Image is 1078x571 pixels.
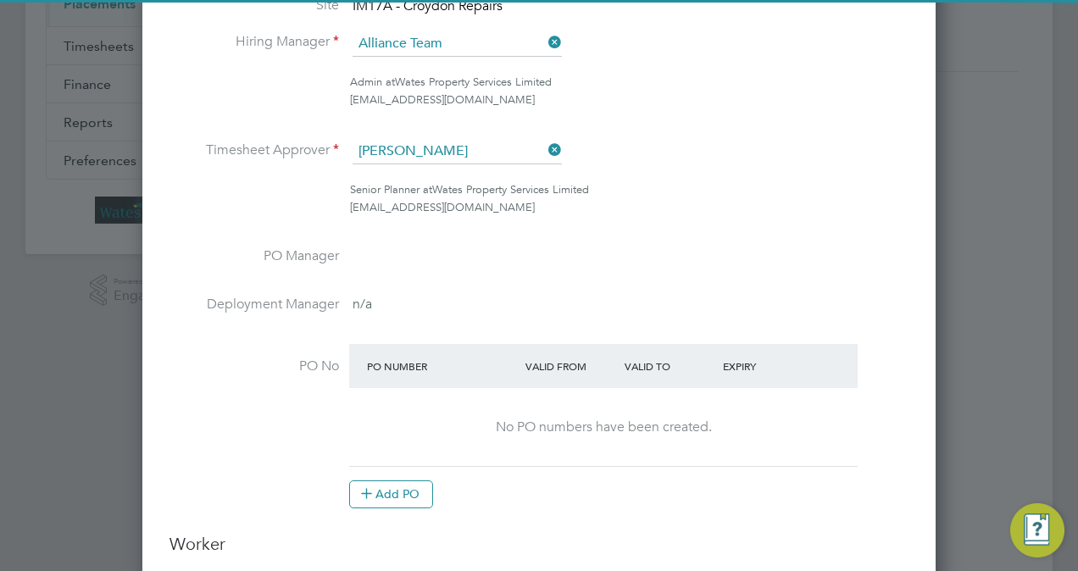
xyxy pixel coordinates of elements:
div: Valid To [620,351,720,381]
h3: Worker [169,533,909,568]
div: Valid From [521,351,620,381]
div: No PO numbers have been created. [366,419,841,436]
input: Search for... [353,31,562,57]
div: [EMAIL_ADDRESS][DOMAIN_NAME] [350,91,909,109]
input: Search for... [353,139,562,164]
span: n/a [353,296,372,313]
span: Admin at [350,75,395,89]
label: Timesheet Approver [169,141,339,159]
span: [EMAIL_ADDRESS][DOMAIN_NAME] [350,200,535,214]
div: PO Number [363,351,521,381]
button: Engage Resource Center [1010,503,1064,557]
label: Deployment Manager [169,296,339,313]
label: PO No [169,358,339,375]
div: Expiry [719,351,818,381]
span: Senior Planner at [350,182,432,197]
span: Wates Property Services Limited [432,182,589,197]
label: Hiring Manager [169,33,339,51]
label: PO Manager [169,247,339,265]
button: Add PO [349,480,433,507]
span: Wates Property Services Limited [395,75,552,89]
